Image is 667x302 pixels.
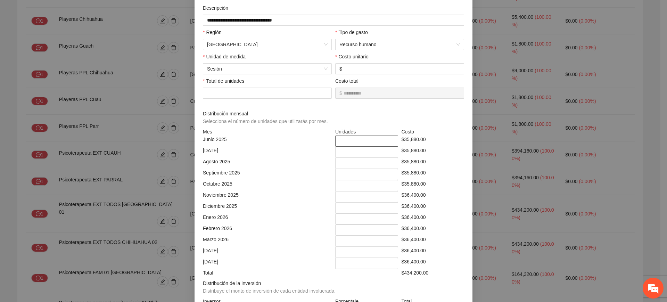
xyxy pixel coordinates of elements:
label: Total de unidades [203,77,244,85]
div: Febrero 2026 [201,225,333,236]
span: Selecciona el número de unidades que utilizarás por mes. [203,119,328,124]
div: [DATE] [201,258,333,269]
span: Distribución de la inversión [203,279,338,295]
div: Costo [400,128,466,136]
div: Mes [201,128,333,136]
div: [DATE] [201,247,333,258]
label: Tipo de gasto [335,28,368,36]
div: Agosto 2025 [201,158,333,169]
span: Estamos en línea. [40,93,96,163]
div: $35,880.00 [400,169,466,180]
label: Unidad de medida [203,53,246,60]
div: Total [201,269,333,277]
div: Enero 2026 [201,213,333,225]
div: $36,400.00 [400,247,466,258]
div: Diciembre 2025 [201,202,333,213]
div: $36,400.00 [400,191,466,202]
span: Chihuahua [207,39,328,50]
span: $ [339,89,342,97]
span: Sesión [207,64,328,74]
div: $36,400.00 [400,236,466,247]
label: Costo unitario [335,53,369,60]
div: [DATE] [201,147,333,158]
div: $36,400.00 [400,202,466,213]
div: $35,880.00 [400,136,466,147]
div: Unidades [333,128,400,136]
label: Región [203,28,222,36]
span: Recurso humano [339,39,460,50]
span: Distribución mensual [203,110,330,125]
div: $36,400.00 [400,258,466,269]
div: $35,880.00 [400,147,466,158]
div: $434,200.00 [400,269,466,277]
span: Distribuye el monto de inversión de cada entidad involucrada. [203,288,336,294]
textarea: Escriba su mensaje y pulse “Intro” [3,190,132,214]
span: $ [339,65,342,73]
div: $36,400.00 [400,213,466,225]
div: $36,400.00 [400,225,466,236]
div: $35,880.00 [400,158,466,169]
div: Chatee con nosotros ahora [36,35,117,44]
label: Descripción [203,4,228,12]
div: Noviembre 2025 [201,191,333,202]
div: Marzo 2026 [201,236,333,247]
label: Costo total [335,77,359,85]
div: Septiembre 2025 [201,169,333,180]
div: Minimizar ventana de chat en vivo [114,3,131,20]
div: $35,880.00 [400,180,466,191]
div: Junio 2025 [201,136,333,147]
div: Octubre 2025 [201,180,333,191]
